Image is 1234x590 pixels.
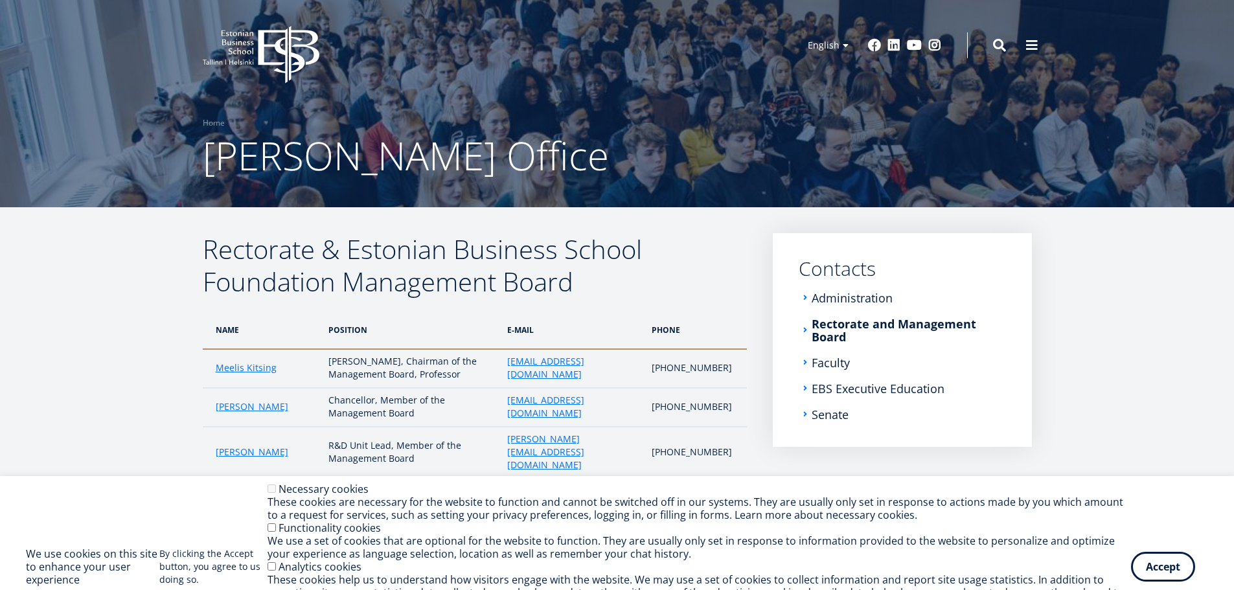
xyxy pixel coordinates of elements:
[216,400,288,413] a: [PERSON_NAME]
[868,39,881,52] a: Facebook
[279,560,361,574] label: Analytics cookies
[887,39,900,52] a: Linkedin
[799,259,1006,278] a: Contacts
[812,382,944,395] a: EBS Executive Education
[501,311,645,349] th: e-mail
[322,388,501,427] td: Chancellor, Member of the Management Board
[812,291,893,304] a: Administration
[203,233,747,298] h2: Rectorate & Estonian Business School Foundation Management Board
[159,547,268,586] p: By clicking the Accept button, you agree to us doing so.
[812,356,850,369] a: Faculty
[203,129,609,182] span: [PERSON_NAME] Office
[652,361,733,374] p: [PHONE_NUMBER]
[279,521,381,535] label: Functionality cookies
[645,311,746,349] th: phone
[645,427,746,479] td: [PHONE_NUMBER]
[279,482,369,496] label: Necessary cookies
[812,317,1006,343] a: Rectorate and Management Board
[328,355,494,381] p: [PERSON_NAME], Chairman of the Management Board, Professor
[322,427,501,479] td: R&D Unit Lead, Member of the Management Board
[322,311,501,349] th: POSition
[268,534,1131,560] div: We use a set of cookies that are optional for the website to function. They are usually only set ...
[203,117,225,130] a: Home
[26,547,159,586] h2: We use cookies on this site to enhance your user experience
[268,495,1131,521] div: These cookies are necessary for the website to function and cannot be switched off in our systems...
[203,311,323,349] th: NAME
[812,408,849,421] a: Senate
[907,39,922,52] a: Youtube
[928,39,941,52] a: Instagram
[507,355,639,381] a: [EMAIL_ADDRESS][DOMAIN_NAME]
[507,394,639,420] a: [EMAIL_ADDRESS][DOMAIN_NAME]
[216,446,288,459] a: [PERSON_NAME]
[507,433,639,471] a: [PERSON_NAME][EMAIL_ADDRESS][DOMAIN_NAME]
[1131,552,1195,582] button: Accept
[645,388,746,427] td: [PHONE_NUMBER]
[216,361,277,374] a: Meelis Kitsing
